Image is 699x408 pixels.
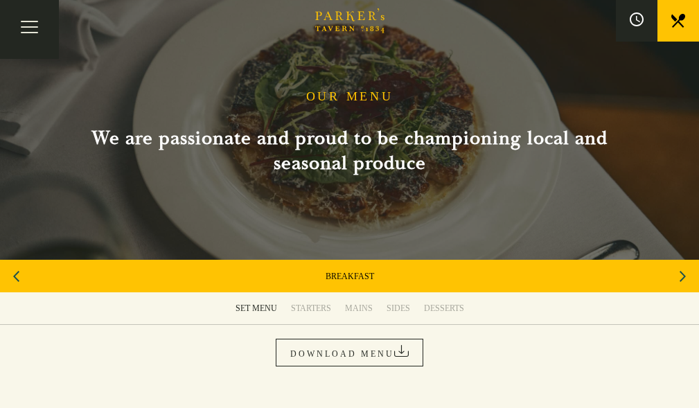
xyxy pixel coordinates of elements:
[229,292,284,324] a: SET MENU
[291,303,331,314] div: STARTERS
[380,292,417,324] a: SIDES
[387,303,410,314] div: SIDES
[306,89,393,105] h1: OUR MENU
[284,292,338,324] a: STARTERS
[236,303,277,314] div: SET MENU
[345,303,373,314] div: MAINS
[673,261,692,292] div: Next slide
[7,261,26,292] div: Previous slide
[276,339,423,366] a: DOWNLOAD MENU
[424,303,464,314] div: DESSERTS
[73,126,627,176] h2: We are passionate and proud to be championing local and seasonal produce
[326,271,374,282] a: BREAKFAST
[417,292,471,324] a: DESSERTS
[338,292,380,324] a: MAINS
